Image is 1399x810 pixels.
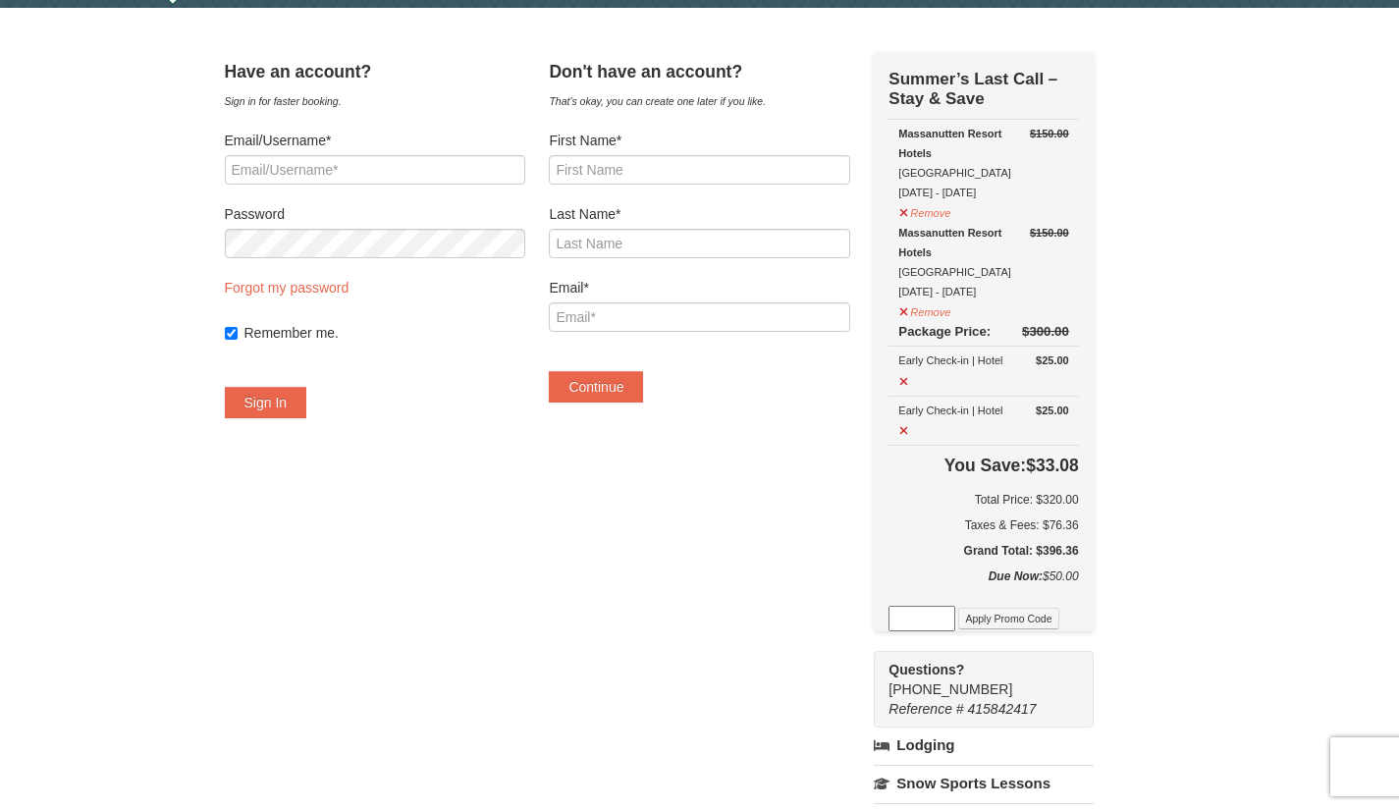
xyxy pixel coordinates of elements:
div: [GEOGRAPHIC_DATA] [DATE] - [DATE] [898,223,1068,301]
td: Early Check-in | Hotel [888,396,1078,445]
strong: Summer’s Last Call – Stay & Save [888,70,1057,108]
button: Apply Promo Code [958,608,1058,629]
span: [PHONE_NUMBER] [888,660,1057,697]
strong: $25.00 [1036,401,1069,420]
input: Email* [549,302,849,332]
h4: Have an account? [225,62,525,81]
del: $300.00 [1022,324,1069,339]
label: Email/Username* [225,131,525,150]
td: Early Check-in | Hotel [888,347,1078,397]
del: $150.00 [1030,128,1069,139]
strong: Questions? [888,662,964,677]
input: First Name [549,155,849,185]
label: Remember me. [244,323,525,343]
button: Continue [549,371,643,403]
div: [GEOGRAPHIC_DATA] [DATE] - [DATE] [898,124,1068,202]
h4: Don't have an account? [549,62,849,81]
button: Remove [898,297,951,322]
strong: Massanutten Resort Hotels [898,128,1001,159]
strong: $25.00 [1036,351,1069,370]
button: Sign In [225,387,307,418]
strong: Massanutten Resort Hotels [898,227,1001,258]
del: $150.00 [1030,227,1069,239]
div: Taxes & Fees: $76.36 [888,515,1078,535]
strong: Due Now: [989,569,1043,583]
a: Forgot my password [225,280,350,296]
label: Email* [549,278,849,297]
h6: Total Price: $320.00 [888,490,1078,510]
div: $50.00 [888,567,1078,606]
span: 415842417 [968,701,1037,717]
span: Package Price: [898,324,991,339]
h5: Grand Total: $396.36 [888,541,1078,561]
span: You Save: [944,456,1026,475]
a: Lodging [874,728,1093,763]
label: Last Name* [549,204,849,224]
span: Reference # [888,701,963,717]
input: Last Name [549,229,849,258]
label: First Name* [549,131,849,150]
label: Password [225,204,525,224]
div: That's okay, you can create one later if you like. [549,91,849,111]
a: Snow Sports Lessons [874,765,1093,801]
h4: $33.08 [888,456,1078,475]
div: Sign in for faster booking. [225,91,525,111]
button: Remove [898,198,951,223]
input: Email/Username* [225,155,525,185]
